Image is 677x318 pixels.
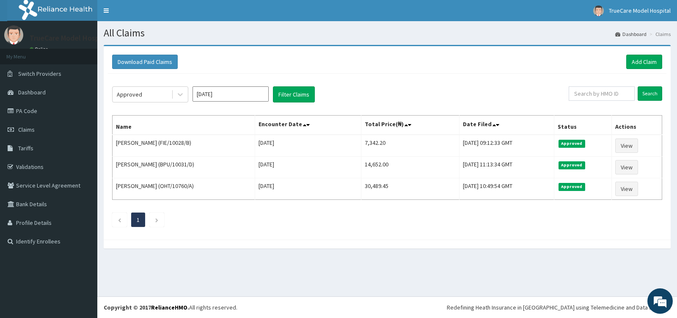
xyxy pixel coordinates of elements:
div: Chat with us now [44,47,142,58]
a: Next page [155,216,159,224]
td: [DATE] [255,135,361,157]
a: Dashboard [615,30,647,38]
footer: All rights reserved. [97,296,677,318]
td: [DATE] 11:13:34 GMT [460,157,554,178]
td: [DATE] [255,157,361,178]
span: Switch Providers [18,70,61,77]
button: Filter Claims [273,86,315,102]
h1: All Claims [104,28,671,39]
div: Redefining Heath Insurance in [GEOGRAPHIC_DATA] using Telemedicine and Data Science! [447,303,671,312]
span: Claims [18,126,35,133]
th: Total Price(₦) [361,116,460,135]
a: RelianceHMO [151,304,187,311]
span: TrueCare Model Hospital [609,7,671,14]
a: View [615,138,638,153]
td: 7,342.20 [361,135,460,157]
a: View [615,182,638,196]
input: Search [638,86,662,101]
span: Dashboard [18,88,46,96]
a: Previous page [118,216,121,224]
div: Approved [117,90,142,99]
img: d_794563401_company_1708531726252_794563401 [16,42,34,64]
td: 14,652.00 [361,157,460,178]
th: Date Filed [460,116,554,135]
input: Select Month and Year [193,86,269,102]
span: We're online! [49,107,117,192]
li: Claims [647,30,671,38]
img: User Image [4,25,23,44]
td: [DATE] 09:12:33 GMT [460,135,554,157]
span: Approved [559,161,585,169]
td: 30,489.45 [361,178,460,200]
span: Tariffs [18,144,33,152]
strong: Copyright © 2017 . [104,304,189,311]
th: Status [554,116,612,135]
input: Search by HMO ID [569,86,635,101]
th: Name [113,116,255,135]
div: Minimize live chat window [139,4,159,25]
td: [DATE] [255,178,361,200]
img: User Image [593,6,604,16]
span: Approved [559,183,585,191]
th: Actions [612,116,662,135]
textarea: Type your message and hit 'Enter' [4,231,161,261]
p: TrueCare Model Hospital [30,34,110,42]
td: [PERSON_NAME] (BPU/10031/D) [113,157,255,178]
a: Page 1 is your current page [137,216,140,224]
button: Download Paid Claims [112,55,178,69]
td: [PERSON_NAME] (FIE/10028/B) [113,135,255,157]
th: Encounter Date [255,116,361,135]
span: Approved [559,140,585,147]
td: [PERSON_NAME] (OHT/10760/A) [113,178,255,200]
a: Add Claim [626,55,662,69]
a: Online [30,46,50,52]
a: View [615,160,638,174]
td: [DATE] 10:49:54 GMT [460,178,554,200]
